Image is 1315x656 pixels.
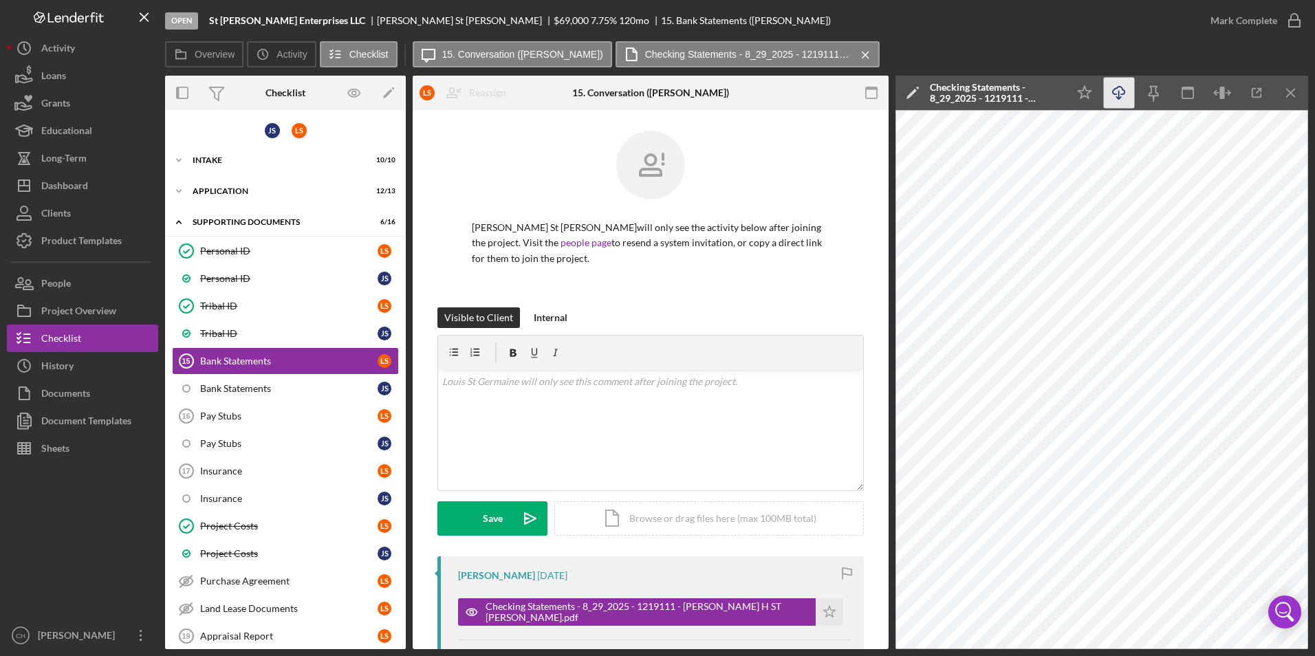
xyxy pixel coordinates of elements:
[172,457,399,485] a: 17InsuranceLS
[265,87,305,98] div: Checklist
[378,354,391,368] div: L S
[200,466,378,477] div: Insurance
[645,49,851,60] label: Checking Statements - 8_29_2025 - 1219111 - [PERSON_NAME] H ST [PERSON_NAME].pdf
[172,540,399,567] a: Project CostsJS
[182,632,190,640] tspan: 19
[7,199,158,227] a: Clients
[172,622,399,650] a: 19Appraisal ReportLS
[41,144,87,175] div: Long-Term
[200,493,378,504] div: Insurance
[437,307,520,328] button: Visible to Client
[182,412,190,420] tspan: 16
[200,245,378,256] div: Personal ID
[172,512,399,540] a: Project CostsLS
[34,622,124,653] div: [PERSON_NAME]
[458,570,535,581] div: [PERSON_NAME]
[591,15,617,26] div: 7.75 %
[172,292,399,320] a: Tribal IDLS
[193,218,361,226] div: Supporting Documents
[7,117,158,144] button: Educational
[483,501,503,536] div: Save
[371,187,395,195] div: 12 / 13
[413,79,520,107] button: LSReassign
[200,383,378,394] div: Bank Statements
[195,49,235,60] label: Overview
[7,297,158,325] a: Project Overview
[378,629,391,643] div: L S
[371,156,395,164] div: 10 / 10
[172,485,399,512] a: InsuranceJS
[200,438,378,449] div: Pay Stubs
[572,87,729,98] div: 15. Conversation ([PERSON_NAME])
[247,41,316,67] button: Activity
[442,49,603,60] label: 15. Conversation ([PERSON_NAME])
[200,300,378,311] div: Tribal ID
[444,307,513,328] div: Visible to Client
[7,325,158,352] button: Checklist
[193,187,361,195] div: Application
[7,352,158,380] button: History
[16,632,25,639] text: CH
[378,327,391,340] div: J S
[320,41,398,67] button: Checklist
[371,218,395,226] div: 6 / 16
[7,62,158,89] button: Loans
[7,34,158,62] button: Activity
[378,492,391,505] div: J S
[41,325,81,356] div: Checklist
[172,430,399,457] a: Pay StubsJS
[378,519,391,533] div: L S
[200,328,378,339] div: Tribal ID
[41,199,71,230] div: Clients
[349,49,389,60] label: Checklist
[378,464,391,478] div: L S
[378,437,391,450] div: J S
[1268,595,1301,628] div: Open Intercom Messenger
[165,41,243,67] button: Overview
[200,273,378,284] div: Personal ID
[1197,7,1308,34] button: Mark Complete
[41,435,69,466] div: Sheets
[619,15,649,26] div: 120 mo
[378,574,391,588] div: L S
[172,347,399,375] a: 15Bank StatementsLS
[41,227,122,258] div: Product Templates
[7,270,158,297] button: People
[172,375,399,402] a: Bank StatementsJS
[7,380,158,407] button: Documents
[616,41,880,67] button: Checking Statements - 8_29_2025 - 1219111 - [PERSON_NAME] H ST [PERSON_NAME].pdf
[7,227,158,254] button: Product Templates
[200,548,378,559] div: Project Costs
[378,382,391,395] div: J S
[378,299,391,313] div: L S
[469,79,506,107] div: Reassign
[41,407,131,438] div: Document Templates
[561,237,611,248] a: people page
[7,172,158,199] button: Dashboard
[276,49,307,60] label: Activity
[41,297,116,328] div: Project Overview
[7,144,158,172] a: Long-Term
[200,603,378,614] div: Land Lease Documents
[182,357,190,365] tspan: 15
[41,380,90,411] div: Documents
[172,265,399,292] a: Personal IDJS
[1210,7,1277,34] div: Mark Complete
[378,547,391,560] div: J S
[200,356,378,367] div: Bank Statements
[182,467,190,475] tspan: 17
[930,82,1061,104] div: Checking Statements - 8_29_2025 - 1219111 - [PERSON_NAME] H ST [PERSON_NAME].pdf
[378,409,391,423] div: L S
[41,352,74,383] div: History
[200,521,378,532] div: Project Costs
[377,15,554,26] div: [PERSON_NAME] St [PERSON_NAME]
[7,407,158,435] button: Document Templates
[7,435,158,462] button: Sheets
